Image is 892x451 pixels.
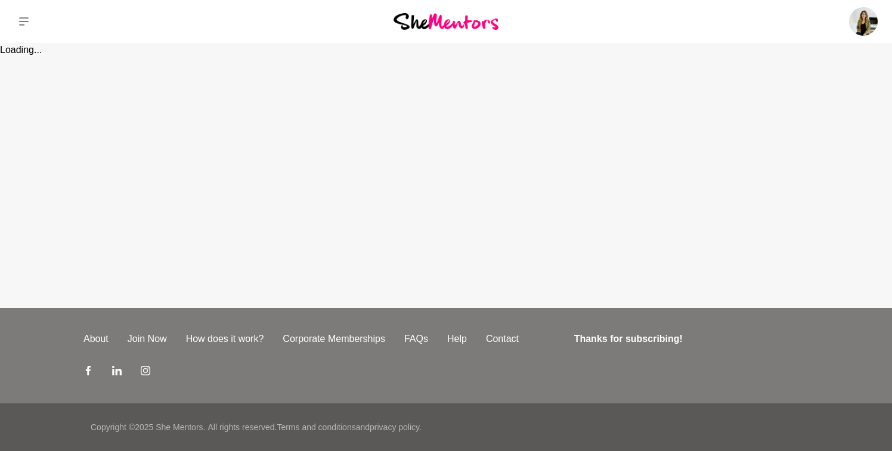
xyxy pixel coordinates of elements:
[118,332,176,346] a: Join Now
[112,365,122,380] a: LinkedIn
[394,13,498,29] img: She Mentors Logo
[273,332,395,346] a: Corporate Memberships
[476,332,528,346] a: Contact
[83,365,93,380] a: Facebook
[395,332,438,346] a: FAQs
[207,421,421,434] p: All rights reserved. and .
[574,332,801,346] h4: Thanks for subscribing!
[849,7,878,36] img: Mahsa
[91,421,205,434] p: Copyright © 2025 She Mentors .
[277,422,355,432] a: Terms and conditions
[141,365,150,380] a: Instagram
[176,332,274,346] a: How does it work?
[370,422,419,432] a: privacy policy
[74,332,118,346] a: About
[438,332,476,346] a: Help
